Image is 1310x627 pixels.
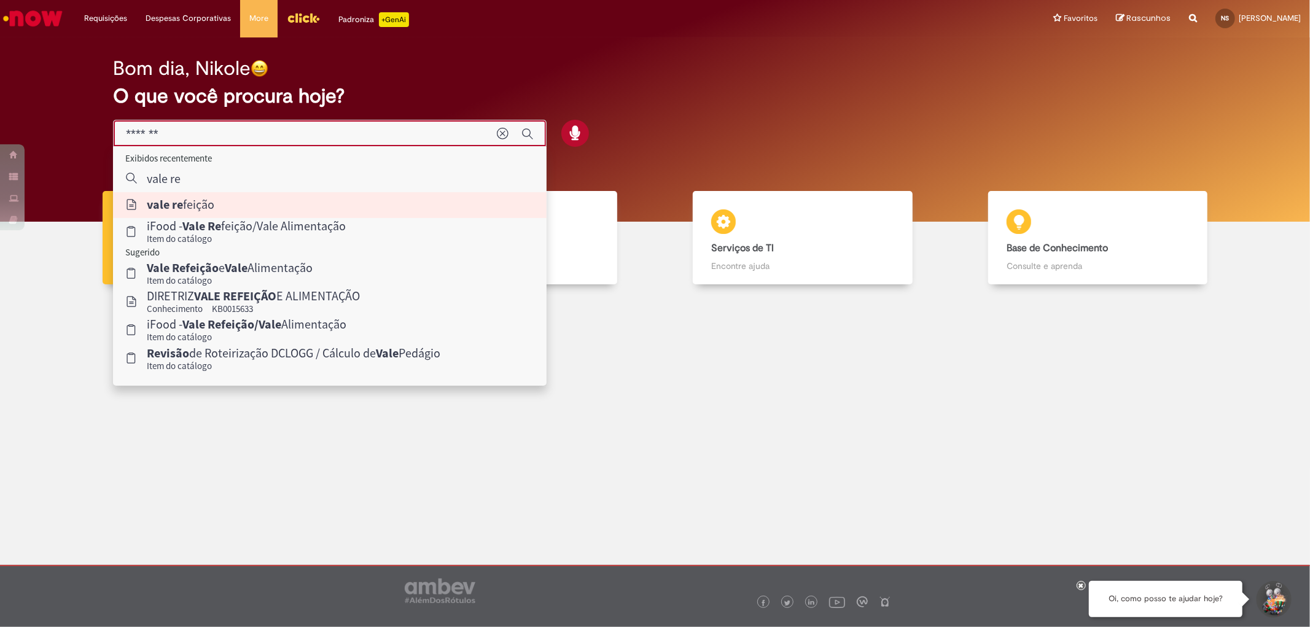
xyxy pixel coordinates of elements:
a: Tirar dúvidas Tirar dúvidas com Lupi Assist e Gen Ai [64,191,360,285]
img: logo_footer_workplace.png [857,596,868,607]
button: Iniciar Conversa de Suporte [1255,581,1292,618]
img: logo_footer_ambev_rotulo_gray.png [405,578,475,603]
a: Rascunhos [1116,13,1171,25]
img: happy-face.png [251,60,268,77]
h2: O que você procura hoje? [113,85,1196,107]
div: Padroniza [338,12,409,27]
span: More [249,12,268,25]
div: Oi, como posso te ajudar hoje? [1089,581,1242,617]
img: ServiceNow [1,6,64,31]
img: logo_footer_facebook.png [760,600,766,606]
img: logo_footer_youtube.png [829,594,845,610]
p: Encontre ajuda [711,260,894,272]
span: [PERSON_NAME] [1239,13,1301,23]
a: Base de Conhecimento Consulte e aprenda [950,191,1246,285]
h2: Bom dia, Nikole [113,58,251,79]
span: NS [1222,14,1230,22]
span: Requisições [84,12,127,25]
a: Serviços de TI Encontre ajuda [655,191,951,285]
img: logo_footer_twitter.png [784,600,790,606]
img: logo_footer_naosei.png [879,596,891,607]
span: Rascunhos [1126,12,1171,24]
b: Serviços de TI [711,242,774,254]
img: logo_footer_linkedin.png [808,599,814,607]
span: Despesas Corporativas [146,12,231,25]
span: Favoritos [1064,12,1098,25]
b: Base de Conhecimento [1007,242,1108,254]
p: +GenAi [379,12,409,27]
p: Consulte e aprenda [1007,260,1189,272]
img: click_logo_yellow_360x200.png [287,9,320,27]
